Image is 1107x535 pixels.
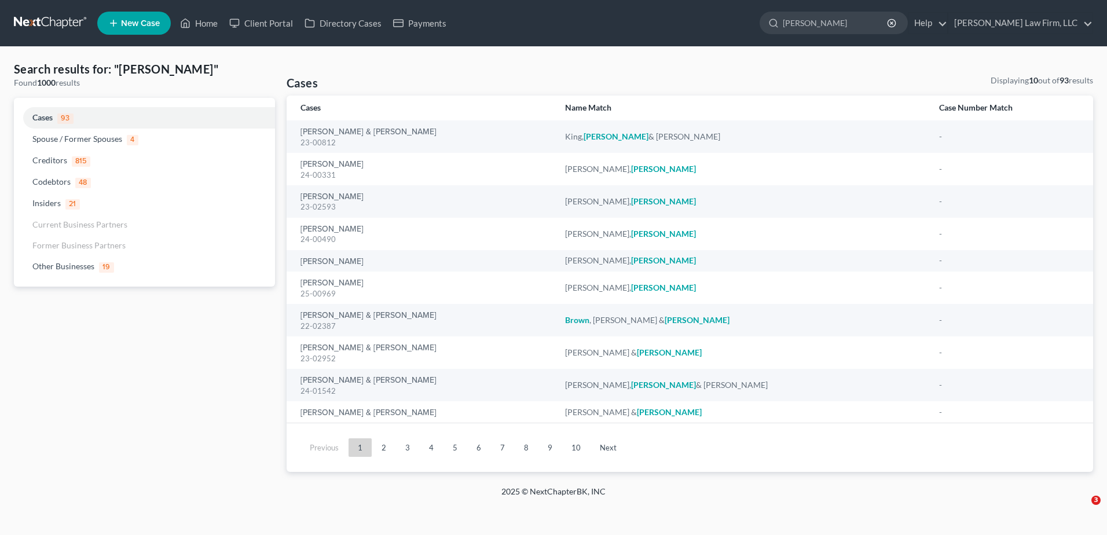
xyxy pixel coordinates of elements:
[631,164,696,174] em: [PERSON_NAME]
[637,347,702,357] em: [PERSON_NAME]
[930,96,1093,120] th: Case Number Match
[565,282,921,294] div: [PERSON_NAME],
[565,163,921,175] div: [PERSON_NAME],
[1029,75,1038,85] strong: 10
[300,288,547,299] div: 25-00969
[939,196,1079,207] div: -
[75,178,91,188] span: 48
[467,438,490,457] a: 6
[300,376,437,384] a: [PERSON_NAME] & [PERSON_NAME]
[631,283,696,292] em: [PERSON_NAME]
[991,75,1093,86] div: Displaying out of results
[565,255,921,266] div: [PERSON_NAME],
[908,13,947,34] a: Help
[1068,496,1095,523] iframe: Intercom live chat
[939,379,1079,391] div: -
[420,438,443,457] a: 4
[174,13,223,34] a: Home
[300,409,437,417] a: [PERSON_NAME] & [PERSON_NAME]
[300,225,364,233] a: [PERSON_NAME]
[300,279,364,287] a: [PERSON_NAME]
[556,96,930,120] th: Name Match
[300,201,547,212] div: 23-02593
[1091,496,1101,505] span: 3
[32,261,94,271] span: Other Businesses
[491,438,514,457] a: 7
[939,131,1079,142] div: -
[565,347,921,358] div: [PERSON_NAME] &
[14,107,275,129] a: Cases93
[1060,75,1069,85] strong: 93
[396,438,419,457] a: 3
[562,438,590,457] a: 10
[443,438,467,457] a: 5
[99,262,114,273] span: 19
[14,193,275,214] a: Insiders21
[387,13,452,34] a: Payments
[32,177,71,186] span: Codebtors
[948,13,1093,34] a: [PERSON_NAME] Law Firm, LLC
[299,13,387,34] a: Directory Cases
[349,438,372,457] a: 1
[32,198,61,208] span: Insiders
[631,229,696,239] em: [PERSON_NAME]
[14,214,275,235] a: Current Business Partners
[538,438,562,457] a: 9
[565,196,921,207] div: [PERSON_NAME],
[32,112,53,122] span: Cases
[939,255,1079,266] div: -
[631,255,696,265] em: [PERSON_NAME]
[32,240,126,250] span: Former Business Partners
[584,131,648,141] em: [PERSON_NAME]
[300,312,437,320] a: [PERSON_NAME] & [PERSON_NAME]
[300,170,547,181] div: 24-00331
[300,160,364,168] a: [PERSON_NAME]
[14,150,275,171] a: Creditors815
[939,163,1079,175] div: -
[223,486,884,507] div: 2025 © NextChapterBK, INC
[591,438,626,457] a: Next
[565,379,921,391] div: [PERSON_NAME], & [PERSON_NAME]
[565,406,921,418] div: [PERSON_NAME] &
[57,113,74,124] span: 93
[300,344,437,352] a: [PERSON_NAME] & [PERSON_NAME]
[631,380,696,390] em: [PERSON_NAME]
[565,228,921,240] div: [PERSON_NAME],
[32,134,122,144] span: Spouse / Former Spouses
[32,155,67,165] span: Creditors
[37,78,56,87] strong: 1000
[565,315,589,325] em: Brown
[372,438,395,457] a: 2
[565,131,921,142] div: King, & [PERSON_NAME]
[631,196,696,206] em: [PERSON_NAME]
[287,75,318,91] h4: Cases
[515,438,538,457] a: 8
[14,171,275,193] a: Codebtors48
[665,315,730,325] em: [PERSON_NAME]
[300,137,547,148] div: 23-00812
[565,314,921,326] div: , [PERSON_NAME] &
[127,135,138,145] span: 4
[223,13,299,34] a: Client Portal
[300,128,437,136] a: [PERSON_NAME] & [PERSON_NAME]
[14,235,275,256] a: Former Business Partners
[14,61,275,77] h4: Search results for: "[PERSON_NAME]"
[300,234,547,245] div: 24-00490
[939,347,1079,358] div: -
[783,12,889,34] input: Search by name...
[300,321,547,332] div: 22-02387
[939,228,1079,240] div: -
[65,199,80,210] span: 21
[300,193,364,201] a: [PERSON_NAME]
[72,156,90,167] span: 815
[939,406,1079,418] div: -
[14,129,275,150] a: Spouse / Former Spouses4
[14,256,275,277] a: Other Businesses19
[939,282,1079,294] div: -
[300,386,547,397] div: 24-01542
[287,96,556,120] th: Cases
[637,407,702,417] em: [PERSON_NAME]
[939,314,1079,326] div: -
[300,353,547,364] div: 23-02952
[300,258,364,266] a: [PERSON_NAME]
